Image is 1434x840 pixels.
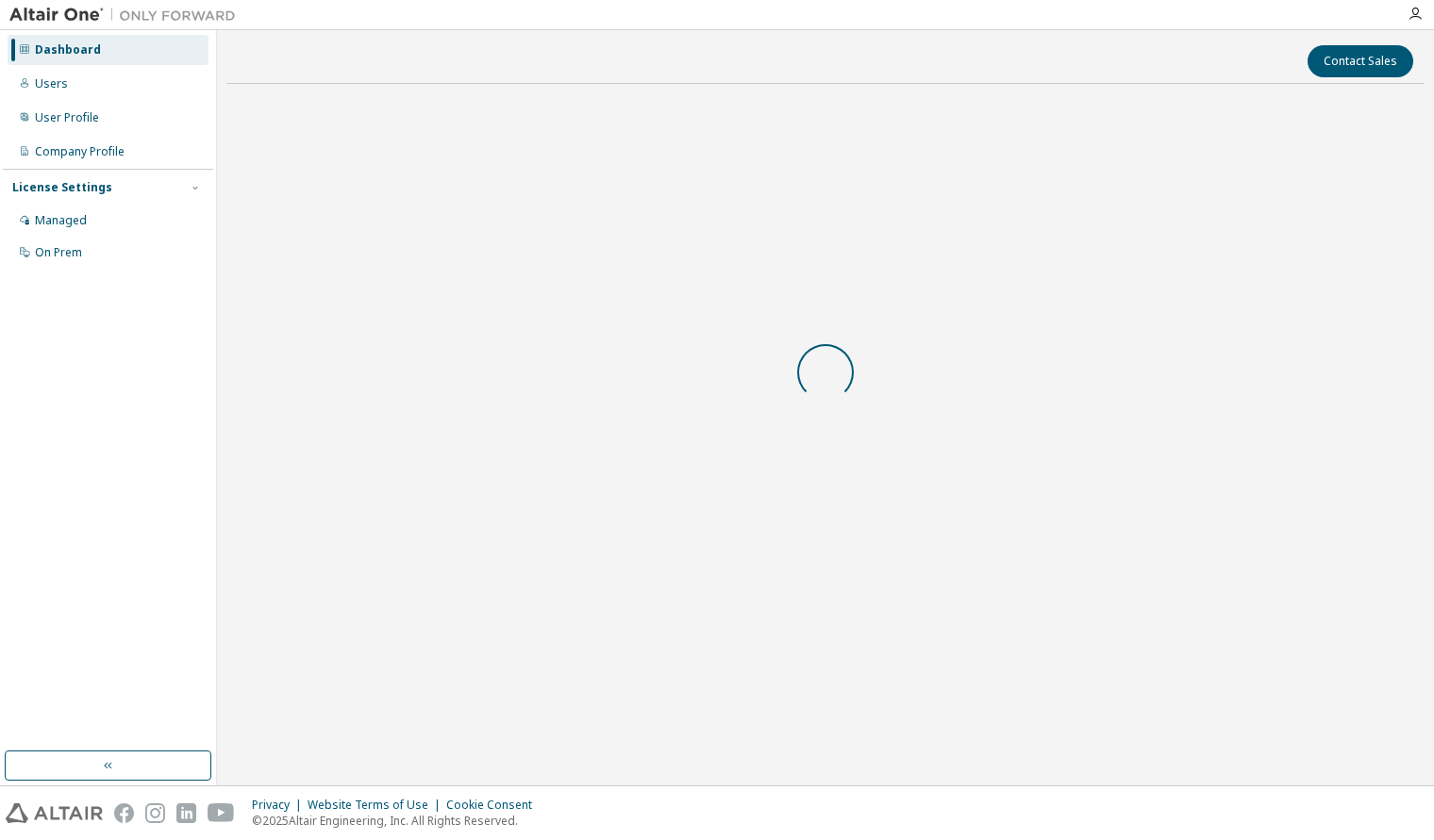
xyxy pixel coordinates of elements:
[35,110,99,125] div: User Profile
[35,245,82,260] div: On Prem
[114,803,134,823] img: facebook.svg
[35,42,101,58] div: Dashboard
[145,803,165,823] img: instagram.svg
[12,180,112,195] div: License Settings
[35,213,87,228] div: Managed
[446,798,543,813] div: Cookie Consent
[35,144,125,159] div: Company Profile
[208,803,235,823] img: youtube.svg
[6,803,103,823] img: altair_logo.svg
[9,6,245,25] img: Altair One
[252,813,543,829] p: © 2025 Altair Engineering, Inc. All Rights Reserved.
[176,803,196,823] img: linkedin.svg
[308,798,446,813] div: Website Terms of Use
[252,798,308,813] div: Privacy
[35,76,68,91] div: Users
[1308,45,1413,77] button: Contact Sales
